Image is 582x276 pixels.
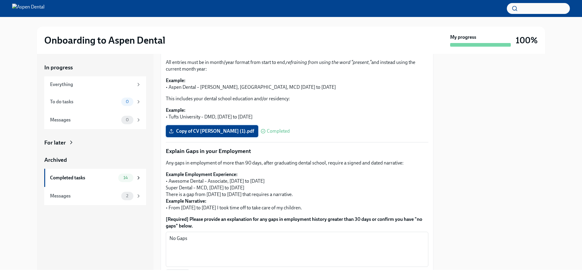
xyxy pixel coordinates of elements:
span: Copy of CV [PERSON_NAME] (1).pdf [170,128,254,134]
p: This includes your dental school education and/or residency: [166,95,428,102]
span: 14 [120,175,132,180]
img: Aspen Dental [12,4,45,13]
div: Everything [50,81,133,88]
div: Completed tasks [50,175,116,181]
strong: Example: [166,78,186,83]
a: In progress [44,64,146,71]
span: Completed [267,129,290,134]
span: 0 [122,118,132,122]
label: Copy of CV [PERSON_NAME] (1).pdf [166,125,258,137]
label: [Required] Please provide an explanation for any gaps in employment history greater than 30 days ... [166,216,428,229]
div: Messages [50,117,119,123]
span: 2 [122,194,132,198]
a: Archived [44,156,146,164]
div: For later [44,139,66,147]
strong: Example Employment Experience: [166,171,238,177]
p: Explain Gaps in your Employment [166,147,428,155]
p: Any gaps in employment of more than 90 days, after graduating dental school, require a signed and... [166,160,428,166]
p: • Aspen Dental – [PERSON_NAME], [GEOGRAPHIC_DATA], MCD [DATE] to [DATE] [166,77,428,91]
h3: 100% [516,35,538,46]
p: • Awesome Dental – Associate, [DATE] to [DATE] Super Dental – MCD, [DATE] to [DATE] There is a ga... [166,171,428,211]
a: Everything [44,76,146,93]
a: To do tasks0 [44,93,146,111]
em: refraining from using the word “present,” [286,59,371,65]
textarea: No Gaps [169,235,425,264]
strong: Example: [166,107,186,113]
span: 0 [122,99,132,104]
a: Messages2 [44,187,146,205]
p: • Tufts University – DMD, [DATE] to [DATE] [166,107,428,120]
strong: My progress [450,34,476,41]
strong: Example Narrative: [166,198,206,204]
a: Completed tasks14 [44,169,146,187]
p: All entries must be in month/year format from start to end, and instead using the current month y... [166,59,428,72]
div: To do tasks [50,98,119,105]
h2: Onboarding to Aspen Dental [44,34,165,46]
div: Messages [50,193,119,199]
a: For later [44,139,146,147]
a: Messages0 [44,111,146,129]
